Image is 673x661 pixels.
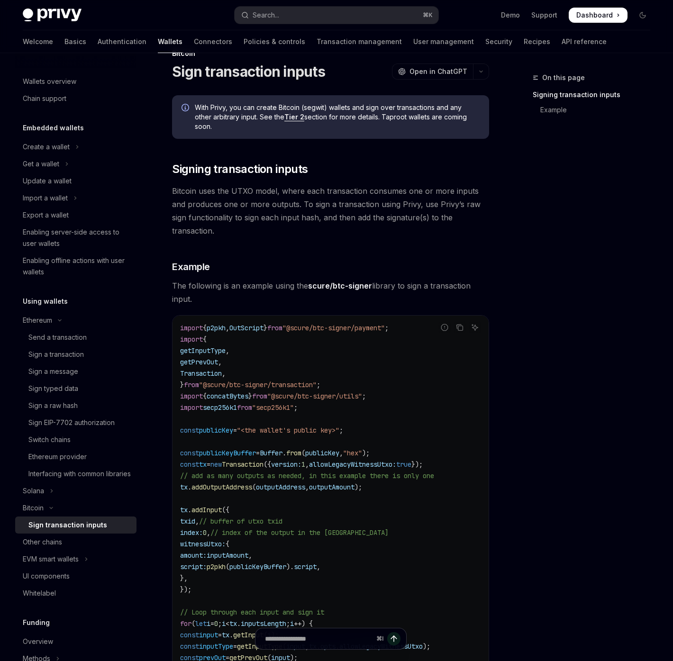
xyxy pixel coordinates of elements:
[15,499,136,516] button: Toggle Bitcoin section
[15,90,136,107] a: Chain support
[15,534,136,551] a: Other chains
[180,562,207,571] span: script:
[207,562,226,571] span: p2pkh
[385,324,389,332] span: ;
[23,93,66,104] div: Chain support
[294,562,317,571] span: script
[15,207,136,224] a: Export a wallet
[218,619,222,628] span: ;
[180,449,199,457] span: const
[195,103,480,131] span: With Privy, you can create Bitcoin (segwit) wallets and sign over transactions and any other arbi...
[294,619,301,628] span: ++
[309,483,355,491] span: outputAmount
[362,392,366,400] span: ;
[23,122,84,134] h5: Embedded wallets
[23,141,70,153] div: Create a wallet
[15,585,136,602] a: Whitelabel
[253,9,279,21] div: Search...
[562,30,607,53] a: API reference
[635,8,650,23] button: Toggle dark mode
[271,460,301,469] span: version:
[15,329,136,346] a: Send a transaction
[210,460,222,469] span: new
[180,380,184,389] span: }
[182,104,191,113] svg: Info
[195,517,199,525] span: ,
[305,449,339,457] span: publicKey
[362,449,370,457] span: );
[23,502,44,514] div: Bitcoin
[15,346,136,363] a: Sign a transaction
[180,324,203,332] span: import
[180,517,195,525] span: txid
[98,30,146,53] a: Authentication
[226,619,229,628] span: <
[15,568,136,585] a: UI components
[23,536,62,548] div: Other chains
[15,516,136,534] a: Sign transaction inputs
[15,633,136,650] a: Overview
[15,224,136,252] a: Enabling server-side access to user wallets
[28,400,78,411] div: Sign a raw hash
[533,87,658,102] a: Signing transaction inputs
[284,113,304,121] a: Tier 2
[301,449,305,457] span: (
[15,551,136,568] button: Toggle EVM smart wallets section
[199,517,282,525] span: // buffer of utxo txid
[199,460,207,469] span: tx
[184,380,199,389] span: from
[199,449,256,457] span: publicKeyBuffer
[308,281,372,291] a: scure/btc-signer
[241,619,286,628] span: inputsLength
[252,483,256,491] span: (
[191,483,252,491] span: addOutputAddress
[15,312,136,329] button: Toggle Ethereum section
[23,158,59,170] div: Get a wallet
[207,528,210,537] span: ,
[501,10,520,20] a: Demo
[411,460,423,469] span: });
[222,460,264,469] span: Transaction
[317,30,402,53] a: Transaction management
[158,30,182,53] a: Wallets
[23,175,72,187] div: Update a wallet
[244,30,305,53] a: Policies & controls
[233,426,237,435] span: =
[23,485,44,497] div: Solana
[180,346,226,355] span: getInputType
[409,67,467,76] span: Open in ChatGPT
[533,102,658,118] a: Example
[199,380,317,389] span: "@scure/btc-signer/transaction"
[286,562,294,571] span: ).
[180,426,199,435] span: const
[15,414,136,431] a: Sign EIP-7702 authorization
[180,369,222,378] span: Transaction
[260,449,282,457] span: Buffer
[180,574,188,582] span: },
[317,380,320,389] span: ;
[23,570,70,582] div: UI components
[23,76,76,87] div: Wallets overview
[203,403,237,412] span: secp256k1
[180,403,203,412] span: import
[23,636,53,647] div: Overview
[15,448,136,465] a: Ethereum provider
[64,30,86,53] a: Basics
[180,506,188,514] span: tx
[438,321,451,334] button: Report incorrect code
[15,138,136,155] button: Toggle Create a wallet section
[235,7,439,24] button: Open search
[180,335,203,344] span: import
[264,324,267,332] span: }
[23,255,131,278] div: Enabling offline actions with user wallets
[355,483,362,491] span: );
[423,11,433,19] span: ⌘ K
[301,460,305,469] span: 1
[396,460,411,469] span: true
[23,588,56,599] div: Whitelabel
[180,540,226,548] span: witnessUtxo:
[180,483,188,491] span: tx
[180,608,324,616] span: // Loop through each input and sign it
[28,349,84,360] div: Sign a transaction
[569,8,628,23] a: Dashboard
